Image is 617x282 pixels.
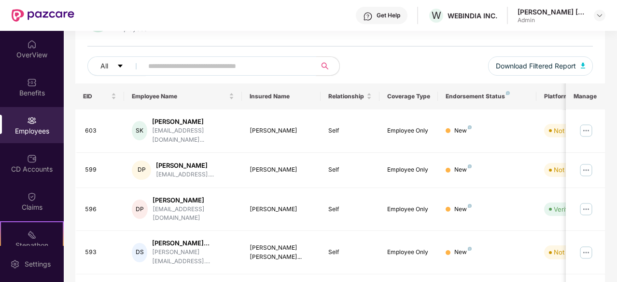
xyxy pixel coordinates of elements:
div: 593 [85,248,117,257]
div: Get Help [377,12,400,19]
img: manageButton [578,123,594,138]
div: [PERSON_NAME] [250,205,313,214]
span: Employee Name [132,93,227,100]
div: Verified [554,204,577,214]
div: Employee Only [387,205,431,214]
img: svg+xml;base64,PHN2ZyB4bWxucz0iaHR0cDovL3d3dy53My5vcmcvMjAwMC9zdmciIHdpZHRoPSI4IiBoZWlnaHQ9IjgiIH... [506,91,510,95]
span: W [432,10,441,21]
img: svg+xml;base64,PHN2ZyBpZD0iRHJvcGRvd24tMzJ4MzIiIHhtbG5zPSJodHRwOi8vd3d3LnczLm9yZy8yMDAwL3N2ZyIgd2... [596,12,603,19]
div: Employee Only [387,248,431,257]
div: DS [132,243,147,262]
img: manageButton [578,162,594,178]
img: svg+xml;base64,PHN2ZyBpZD0iQ0RfQWNjb3VudHMiIGRhdGEtbmFtZT0iQ0QgQWNjb3VudHMiIHhtbG5zPSJodHRwOi8vd3... [27,154,37,163]
div: [PERSON_NAME] [153,196,234,205]
div: [PERSON_NAME] [250,165,313,175]
img: svg+xml;base64,PHN2ZyBpZD0iSGVscC0zMngzMiIgeG1sbnM9Imh0dHA6Ly93d3cudzMub3JnLzIwMDAvc3ZnIiB3aWR0aD... [363,12,373,21]
button: Allcaret-down [87,56,146,76]
span: search [316,62,335,70]
div: New [454,165,472,175]
div: 603 [85,126,117,135]
th: EID [75,83,125,109]
th: Manage [566,83,605,109]
div: Not Verified [554,247,589,257]
img: svg+xml;base64,PHN2ZyBpZD0iQ2xhaW0iIHhtbG5zPSJodHRwOi8vd3d3LnczLm9yZy8yMDAwL3N2ZyIgd2lkdGg9IjIwIi... [27,192,37,201]
img: svg+xml;base64,PHN2ZyBpZD0iU2V0dGluZy0yMHgyMCIgeG1sbnM9Imh0dHA6Ly93d3cudzMub3JnLzIwMDAvc3ZnIiB3aW... [10,259,20,269]
img: manageButton [578,201,594,217]
div: [PERSON_NAME] [156,161,214,170]
div: Endorsement Status [446,93,528,100]
div: WEBINDIA INC. [448,11,497,20]
div: Not Verified [554,126,589,135]
div: [PERSON_NAME] [152,117,234,126]
div: New [454,248,472,257]
div: [PERSON_NAME]... [152,239,235,248]
th: Employee Name [124,83,242,109]
div: Platform Status [544,93,597,100]
div: [EMAIL_ADDRESS][DOMAIN_NAME]... [152,126,234,145]
img: svg+xml;base64,PHN2ZyB4bWxucz0iaHR0cDovL3d3dy53My5vcmcvMjAwMC9zdmciIHdpZHRoPSI4IiBoZWlnaHQ9IjgiIH... [468,204,472,208]
th: Insured Name [242,83,321,109]
th: Coverage Type [379,83,438,109]
div: Admin [518,16,585,24]
img: svg+xml;base64,PHN2ZyBpZD0iQmVuZWZpdHMiIHhtbG5zPSJodHRwOi8vd3d3LnczLm9yZy8yMDAwL3N2ZyIgd2lkdGg9Ij... [27,78,37,87]
div: DP [132,161,151,180]
img: svg+xml;base64,PHN2ZyBpZD0iRW1wbG95ZWVzIiB4bWxucz0iaHR0cDovL3d3dy53My5vcmcvMjAwMC9zdmciIHdpZHRoPS... [27,116,37,125]
img: svg+xml;base64,PHN2ZyB4bWxucz0iaHR0cDovL3d3dy53My5vcmcvMjAwMC9zdmciIHdpZHRoPSIyMSIgaGVpZ2h0PSIyMC... [27,230,37,240]
div: Not Verified [554,165,589,175]
div: New [454,126,472,135]
th: Relationship [321,83,379,109]
img: New Pazcare Logo [12,9,74,22]
div: [PERSON_NAME] [PERSON_NAME]... [250,243,313,262]
div: Employee Only [387,165,431,175]
div: [PERSON_NAME][EMAIL_ADDRESS].... [152,248,235,266]
div: Settings [22,259,54,269]
div: [EMAIL_ADDRESS][DOMAIN_NAME] [153,205,234,223]
span: caret-down [117,63,124,70]
span: Download Filtered Report [496,61,576,71]
img: svg+xml;base64,PHN2ZyB4bWxucz0iaHR0cDovL3d3dy53My5vcmcvMjAwMC9zdmciIHdpZHRoPSI4IiBoZWlnaHQ9IjgiIH... [468,125,472,129]
div: Employee Only [387,126,431,135]
img: svg+xml;base64,PHN2ZyB4bWxucz0iaHR0cDovL3d3dy53My5vcmcvMjAwMC9zdmciIHhtbG5zOnhsaW5rPSJodHRwOi8vd3... [581,63,586,68]
div: Self [328,248,372,257]
div: Stepathon [1,241,63,250]
div: DP [132,200,148,219]
div: New [454,205,472,214]
div: [EMAIL_ADDRESS].... [156,170,214,179]
div: [PERSON_NAME] [250,126,313,135]
div: Self [328,165,372,175]
div: [PERSON_NAME] [PERSON_NAME] [518,7,585,16]
div: SK [132,121,147,140]
div: Self [328,205,372,214]
div: 599 [85,165,117,175]
span: EID [83,93,110,100]
img: manageButton [578,245,594,260]
img: svg+xml;base64,PHN2ZyB4bWxucz0iaHR0cDovL3d3dy53My5vcmcvMjAwMC9zdmciIHdpZHRoPSI4IiBoZWlnaHQ9IjgiIH... [468,247,472,251]
button: Download Filtered Report [488,56,593,76]
div: Self [328,126,372,135]
span: All [100,61,108,71]
span: Relationship [328,93,365,100]
button: search [316,56,340,76]
img: svg+xml;base64,PHN2ZyB4bWxucz0iaHR0cDovL3d3dy53My5vcmcvMjAwMC9zdmciIHdpZHRoPSI4IiBoZWlnaHQ9IjgiIH... [468,164,472,168]
img: svg+xml;base64,PHN2ZyBpZD0iSG9tZSIgeG1sbnM9Imh0dHA6Ly93d3cudzMub3JnLzIwMDAvc3ZnIiB3aWR0aD0iMjAiIG... [27,40,37,49]
div: 596 [85,205,117,214]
